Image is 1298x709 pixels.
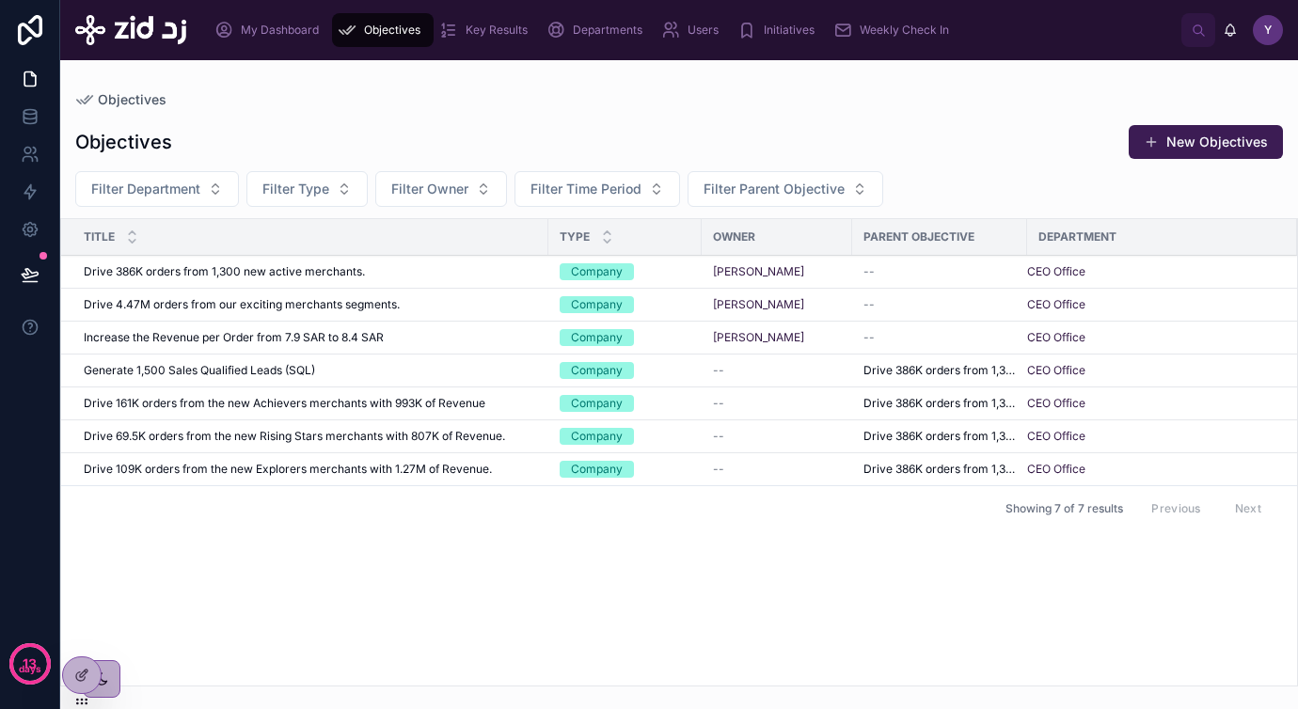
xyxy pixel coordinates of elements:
[863,429,1016,444] span: Drive 386K orders from 1,300 new active merchants.
[863,396,1016,411] a: Drive 386K orders from 1,300 new active merchants.
[713,462,841,477] a: --
[75,90,166,109] a: Objectives
[84,462,537,477] a: Drive 109K orders from the new Explorers merchants with 1.27M of Revenue.
[571,329,623,346] div: Company
[573,23,642,38] span: Departments
[688,23,719,38] span: Users
[863,297,875,312] span: --
[84,264,365,279] span: Drive 386K orders from 1,300 new active merchants.
[713,264,841,279] a: [PERSON_NAME]
[246,171,368,207] button: Select Button
[84,396,537,411] a: Drive 161K orders from the new Achievers merchants with 993K of Revenue
[241,23,319,38] span: My Dashboard
[1027,297,1274,312] a: CEO Office
[84,363,315,378] span: Generate 1,500 Sales Qualified Leads (SQL)
[560,329,690,346] a: Company
[656,13,732,47] a: Users
[713,363,841,378] a: --
[764,23,815,38] span: Initiatives
[713,462,724,477] span: --
[713,396,841,411] a: --
[571,263,623,280] div: Company
[375,171,507,207] button: Select Button
[560,395,690,412] a: Company
[713,429,724,444] span: --
[571,461,623,478] div: Company
[84,229,115,244] span: Title
[863,229,974,244] span: Parent Objective
[1129,125,1283,159] button: New Objectives
[704,180,845,198] span: Filter Parent Objective
[530,180,641,198] span: Filter Time Period
[1027,462,1274,477] a: CEO Office
[84,264,537,279] a: Drive 386K orders from 1,300 new active merchants.
[434,13,541,47] a: Key Results
[541,13,656,47] a: Departments
[560,428,690,445] a: Company
[713,330,804,345] a: [PERSON_NAME]
[713,330,841,345] a: [PERSON_NAME]
[571,296,623,313] div: Company
[391,180,468,198] span: Filter Owner
[863,264,875,279] span: --
[84,330,537,345] a: Increase the Revenue per Order from 7.9 SAR to 8.4 SAR
[860,23,949,38] span: Weekly Check In
[713,297,841,312] a: [PERSON_NAME]
[84,330,384,345] span: Increase the Revenue per Order from 7.9 SAR to 8.4 SAR
[560,461,690,478] a: Company
[713,229,755,244] span: Owner
[1027,264,1085,279] a: CEO Office
[75,171,239,207] button: Select Button
[1027,297,1085,312] a: CEO Office
[84,297,400,312] span: Drive 4.47M orders from our exciting merchants segments.
[863,297,1016,312] a: --
[209,13,332,47] a: My Dashboard
[1027,396,1085,411] a: CEO Office
[560,362,690,379] a: Company
[1027,363,1274,378] a: CEO Office
[571,428,623,445] div: Company
[1027,330,1085,345] a: CEO Office
[1027,429,1085,444] a: CEO Office
[571,395,623,412] div: Company
[514,171,680,207] button: Select Button
[201,9,1181,51] div: scrollable content
[863,462,1016,477] a: Drive 386K orders from 1,300 new active merchants.
[262,180,329,198] span: Filter Type
[84,429,505,444] span: Drive 69.5K orders from the new Rising Stars merchants with 807K of Revenue.
[688,171,883,207] button: Select Button
[560,229,590,244] span: Type
[84,363,537,378] a: Generate 1,500 Sales Qualified Leads (SQL)
[1027,363,1085,378] a: CEO Office
[732,13,828,47] a: Initiatives
[1027,429,1274,444] a: CEO Office
[713,264,804,279] a: [PERSON_NAME]
[560,263,690,280] a: Company
[84,297,537,312] a: Drive 4.47M orders from our exciting merchants segments.
[713,363,724,378] span: --
[863,363,1016,378] a: Drive 386K orders from 1,300 new active merchants.
[1027,330,1274,345] a: CEO Office
[713,297,804,312] a: [PERSON_NAME]
[84,462,492,477] span: Drive 109K orders from the new Explorers merchants with 1.27M of Revenue.
[571,362,623,379] div: Company
[75,15,186,45] img: App logo
[1005,501,1123,516] span: Showing 7 of 7 results
[828,13,962,47] a: Weekly Check In
[91,180,200,198] span: Filter Department
[863,264,1016,279] a: --
[560,296,690,313] a: Company
[1038,229,1116,244] span: Department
